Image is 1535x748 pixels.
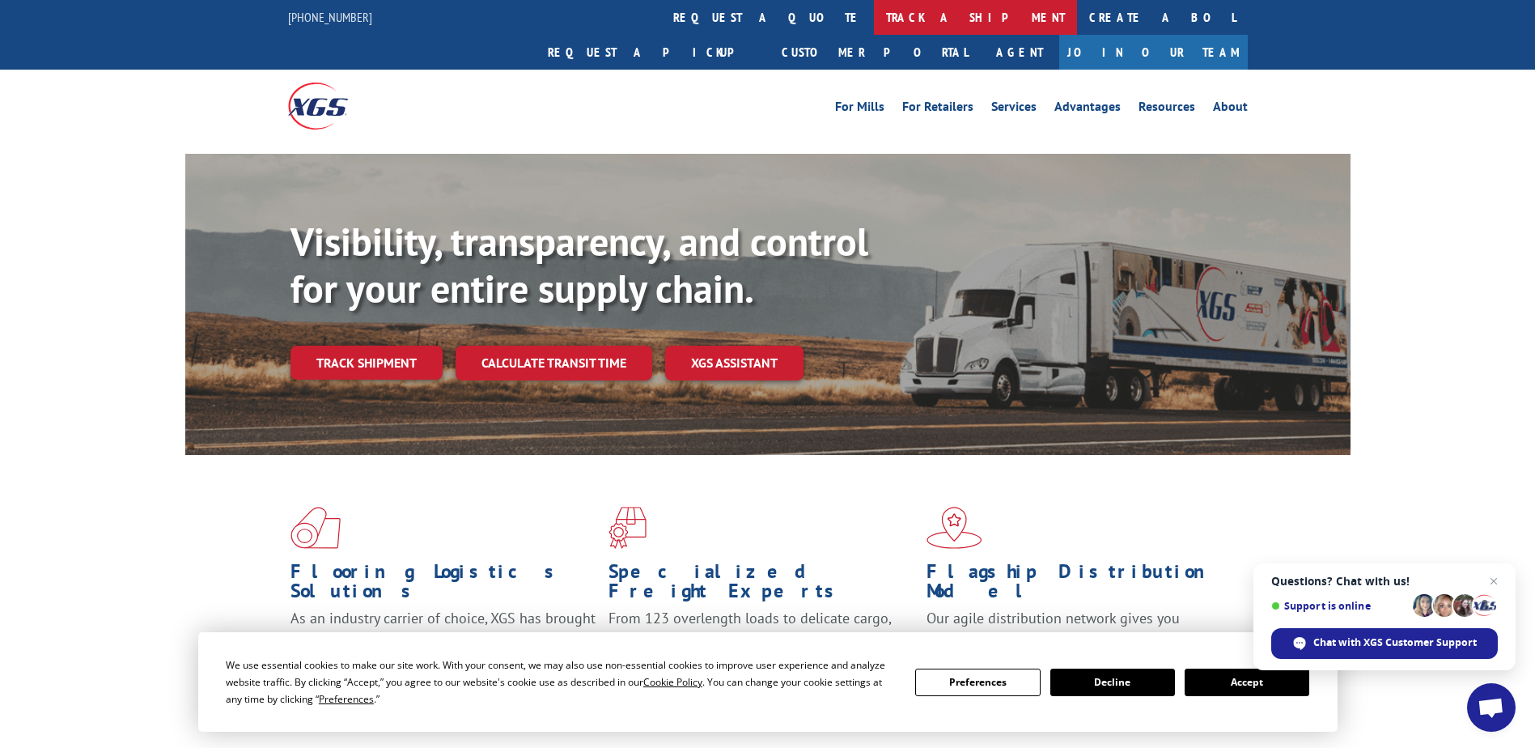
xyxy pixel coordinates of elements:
span: Close chat [1484,572,1503,591]
a: Request a pickup [536,35,770,70]
button: Preferences [915,669,1040,696]
a: Services [991,100,1037,118]
div: Chat with XGS Customer Support [1271,628,1498,659]
button: Accept [1185,669,1309,696]
a: About [1213,100,1248,118]
h1: Flooring Logistics Solutions [290,562,596,609]
span: Our agile distribution network gives you nationwide inventory management on demand. [927,609,1224,647]
button: Decline [1050,669,1175,696]
a: [PHONE_NUMBER] [288,9,372,25]
span: Chat with XGS Customer Support [1313,635,1477,650]
span: Cookie Policy [643,675,702,689]
span: Questions? Chat with us! [1271,575,1498,588]
a: Calculate transit time [456,346,652,380]
img: xgs-icon-focused-on-flooring-red [608,507,647,549]
a: Track shipment [290,346,443,380]
img: xgs-icon-flagship-distribution-model-red [927,507,982,549]
div: Open chat [1467,683,1516,732]
a: XGS ASSISTANT [665,346,804,380]
span: Support is online [1271,600,1407,612]
h1: Specialized Freight Experts [608,562,914,609]
span: Preferences [319,692,374,706]
span: As an industry carrier of choice, XGS has brought innovation and dedication to flooring logistics... [290,609,596,666]
h1: Flagship Distribution Model [927,562,1232,609]
a: Agent [980,35,1059,70]
a: Resources [1139,100,1195,118]
div: We use essential cookies to make our site work. With your consent, we may also use non-essential ... [226,657,896,708]
b: Visibility, transparency, and control for your entire supply chain. [290,216,868,313]
a: Advantages [1054,100,1121,118]
a: Customer Portal [770,35,980,70]
div: Cookie Consent Prompt [198,632,1338,732]
p: From 123 overlength loads to delicate cargo, our experienced staff knows the best way to move you... [608,609,914,681]
a: Join Our Team [1059,35,1248,70]
a: For Retailers [902,100,973,118]
img: xgs-icon-total-supply-chain-intelligence-red [290,507,341,549]
a: For Mills [835,100,884,118]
